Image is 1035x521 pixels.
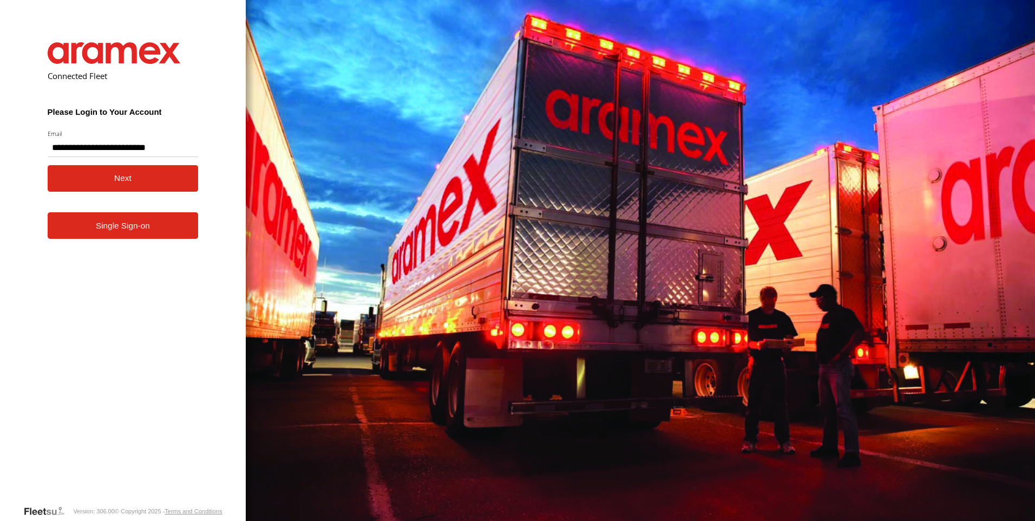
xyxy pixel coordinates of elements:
a: Terms and Conditions [165,508,222,515]
a: Visit our Website [23,506,73,517]
button: Next [48,165,199,192]
div: © Copyright 2025 - [115,508,222,515]
a: Single Sign-on [48,212,199,239]
h3: Please Login to Your Account [48,107,199,116]
img: Aramex [48,42,181,64]
h2: Connected Fleet [48,70,199,81]
label: Email [48,129,199,138]
div: Version: 306.00 [73,508,114,515]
